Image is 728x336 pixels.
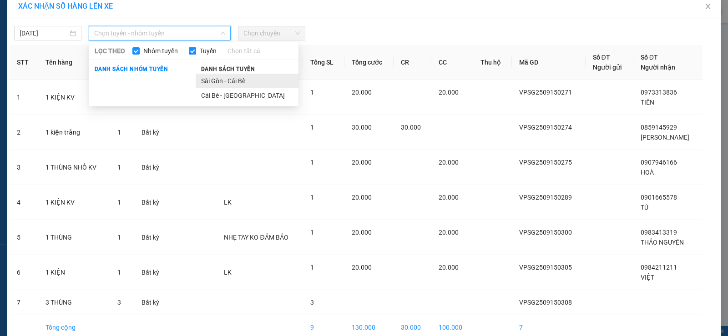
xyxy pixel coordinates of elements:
[310,229,314,236] span: 1
[94,26,225,40] span: Chọn tuyến - nhóm tuyến
[641,54,658,61] span: Số ĐT
[439,264,459,271] span: 20.000
[196,65,261,73] span: Danh sách tuyến
[196,74,298,88] li: Sài Gòn - Cái Bè
[641,99,654,106] span: TIẾN
[519,159,572,166] span: VPSG2509150275
[641,194,677,201] span: 0901665578
[394,45,431,80] th: CR
[227,46,260,56] a: Chọn tất cả
[641,159,677,166] span: 0907946166
[641,239,684,246] span: THẢO NGUYÊN
[519,194,572,201] span: VPSG2509150289
[95,46,125,56] span: LỌC THEO
[220,30,226,36] span: down
[352,124,372,131] span: 30.000
[310,124,314,131] span: 1
[704,3,712,10] span: close
[10,80,38,115] td: 1
[641,169,654,176] span: HOÀ
[10,45,38,80] th: STT
[519,229,572,236] span: VPSG2509150300
[38,290,110,315] td: 3 THÙNG
[310,299,314,306] span: 3
[352,194,372,201] span: 20.000
[352,159,372,166] span: 20.000
[117,164,121,171] span: 1
[641,204,648,211] span: TÚ
[38,80,110,115] td: 1 KIỆN KV
[117,269,121,276] span: 1
[196,88,298,103] li: Cái Bè - [GEOGRAPHIC_DATA]
[224,269,232,276] span: LK
[117,129,121,136] span: 1
[352,229,372,236] span: 20.000
[38,45,110,80] th: Tên hàng
[512,45,586,80] th: Mã GD
[134,220,170,255] td: Bất kỳ
[439,194,459,201] span: 20.000
[117,234,121,241] span: 1
[593,64,622,71] span: Người gửi
[20,28,68,38] input: 15/09/2025
[473,45,511,80] th: Thu hộ
[134,185,170,220] td: Bất kỳ
[10,115,38,150] td: 2
[89,65,174,73] span: Danh sách nhóm tuyến
[196,46,220,56] span: Tuyến
[38,150,110,185] td: 1 THÙNG NHỎ KV
[310,194,314,201] span: 1
[10,150,38,185] td: 3
[641,89,677,96] span: 0973313836
[641,274,654,281] span: VIỆT
[352,264,372,271] span: 20.000
[134,115,170,150] td: Bất kỳ
[352,89,372,96] span: 20.000
[641,229,677,236] span: 0983413319
[134,150,170,185] td: Bất kỳ
[134,255,170,290] td: Bất kỳ
[224,199,232,206] span: LK
[140,46,182,56] span: Nhóm tuyến
[117,199,121,206] span: 1
[310,264,314,271] span: 1
[519,264,572,271] span: VPSG2509150305
[641,64,675,71] span: Người nhận
[10,185,38,220] td: 4
[344,45,394,80] th: Tổng cước
[134,290,170,315] td: Bất kỳ
[224,234,288,241] span: NHẸ TAY KO ĐẢM BẢO
[401,124,421,131] span: 30.000
[38,255,110,290] td: 1 KIỆN
[38,220,110,255] td: 1 THÙNG
[431,45,473,80] th: CC
[310,159,314,166] span: 1
[593,54,610,61] span: Số ĐT
[243,26,300,40] span: Chọn chuyến
[641,264,677,271] span: 0984211211
[439,89,459,96] span: 20.000
[310,89,314,96] span: 1
[38,185,110,220] td: 1 KIỆN KV
[10,220,38,255] td: 5
[18,2,113,10] span: XÁC NHẬN SỐ HÀNG LÊN XE
[10,255,38,290] td: 6
[519,299,572,306] span: VPSG2509150308
[439,229,459,236] span: 20.000
[10,290,38,315] td: 7
[641,134,689,141] span: [PERSON_NAME]
[303,45,344,80] th: Tổng SL
[117,299,121,306] span: 3
[519,124,572,131] span: VPSG2509150274
[38,115,110,150] td: 1 kiện trắng
[519,89,572,96] span: VPSG2509150271
[641,124,677,131] span: 0859145929
[439,159,459,166] span: 20.000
